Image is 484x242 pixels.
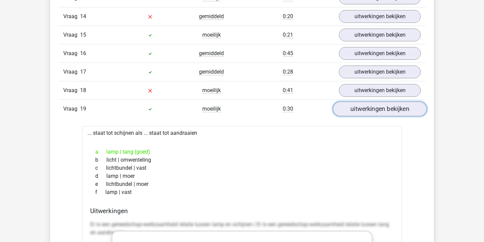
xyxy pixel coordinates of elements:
span: 17 [80,69,86,75]
a: uitwerkingen bekijken [339,66,421,78]
span: moeilijk [202,106,221,112]
span: c [95,164,106,172]
span: Vraag [63,49,80,57]
span: a [95,148,106,156]
span: gemiddeld [199,50,224,57]
span: 0:30 [283,106,293,112]
span: Vraag [63,31,80,39]
span: Vraag [63,68,80,76]
span: 18 [80,87,86,93]
span: e [95,180,106,188]
a: uitwerkingen bekijken [339,47,421,60]
span: 15 [80,32,86,38]
p: Er is een gereedschap-werkzaamheid relatie tussen lamp en schijnen | Er is een gereedschap-werkza... [90,220,394,237]
span: Vraag [63,12,80,21]
a: uitwerkingen bekijken [333,102,427,117]
a: uitwerkingen bekijken [339,10,421,23]
span: gemiddeld [199,13,224,20]
div: lamp | vast [90,188,394,196]
span: d [95,172,106,180]
span: 0:20 [283,13,293,20]
a: uitwerkingen bekijken [339,84,421,97]
div: lichtbundel | moer [90,180,394,188]
div: lamp | moer [90,172,394,180]
span: 0:41 [283,87,293,94]
span: 0:21 [283,32,293,38]
div: licht | omwenteling [90,156,394,164]
a: uitwerkingen bekijken [339,29,421,41]
span: 14 [80,13,86,19]
div: lichtbundel | vast [90,164,394,172]
span: Vraag [63,86,80,94]
span: gemiddeld [199,69,224,75]
div: lamp | tang (goed) [90,148,394,156]
span: 19 [80,106,86,112]
span: f [95,188,105,196]
span: moeilijk [202,32,221,38]
span: 0:45 [283,50,293,57]
h4: Uitwerkingen [90,207,394,215]
span: 0:28 [283,69,293,75]
span: 16 [80,50,86,56]
span: b [95,156,106,164]
span: Vraag [63,105,80,113]
span: moeilijk [202,87,221,94]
